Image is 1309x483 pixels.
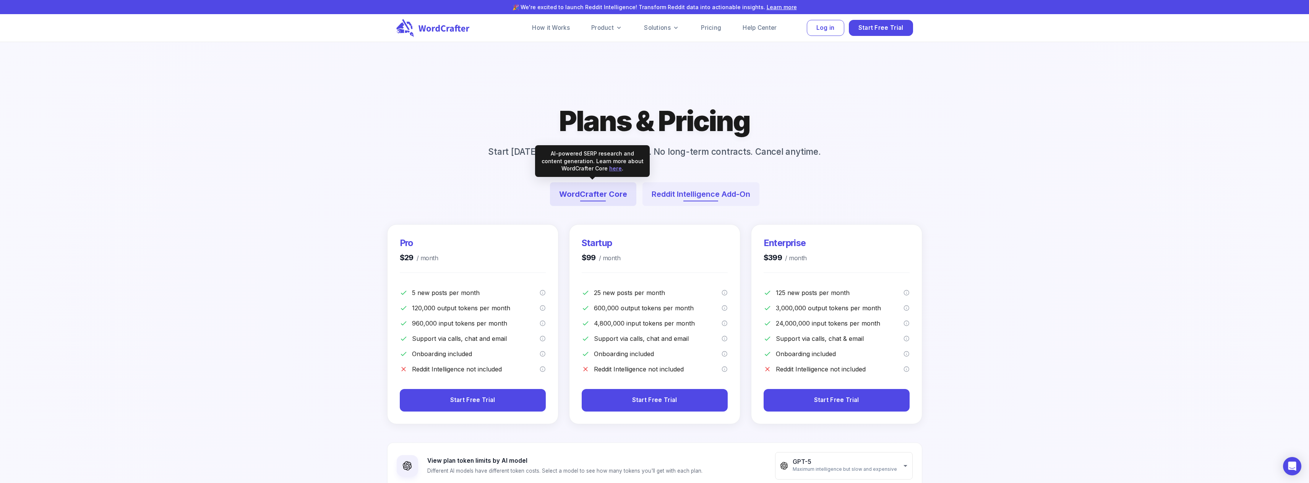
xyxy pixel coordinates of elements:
img: logo_orange.svg [12,12,18,18]
button: Start Free Trial [849,20,913,36]
div: GPT-5Maximum intelligence but slow and expensive [775,452,913,480]
span: Maximum intelligence but slow and expensive [793,465,897,473]
svg: A post is a new piece of content, an imported content for optimization or a content brief. [540,290,546,296]
p: 3,000,000 output tokens per month [776,303,903,313]
h4: $399 [764,252,807,263]
p: Different AI models have different token costs. Select a model to see how many tokens you'll get ... [427,467,702,475]
img: website_grey.svg [12,20,18,26]
div: Open Intercom Messenger [1283,457,1301,475]
svg: We offer support via calls, chat and email to our customers with the startup plan [722,336,728,342]
a: Solutions [635,20,689,36]
button: Start Free Trial [582,389,728,412]
svg: Reddit Intelligence is a premium add-on that must be purchased separately. It provides Reddit dat... [722,366,728,372]
div: v 4.0.25 [21,12,37,18]
div: Domain Overview [29,45,68,50]
svg: We offer support via calls, chat and email to our customers with the pro plan [540,336,546,342]
p: Reddit Intelligence not included [776,365,903,374]
a: here [609,165,622,172]
a: Learn more [767,4,797,10]
p: 4,800,000 input tokens per month [594,319,722,328]
h3: Pro [400,237,438,249]
p: Support via calls, chat and email [412,334,540,343]
svg: We offer a hands-on onboarding for the entire team for customers with the startup plan. Our struc... [903,351,910,357]
a: Pricing [692,20,730,36]
a: How it Works [523,20,579,36]
h3: Enterprise [764,237,807,249]
p: Reddit Intelligence not included [412,365,540,374]
span: Log in [816,23,835,33]
p: Reddit Intelligence not included [594,365,722,374]
span: / month [782,253,806,263]
span: / month [596,253,620,263]
p: Onboarding included [776,349,903,358]
span: / month [414,253,438,263]
button: Log in [807,20,844,36]
p: 25 new posts per month [594,288,722,297]
img: tab_domain_overview_orange.svg [21,44,27,50]
span: Start Free Trial [632,395,677,405]
button: WordCrafter Core [550,182,636,206]
p: 120,000 output tokens per month [412,303,540,313]
svg: Input tokens are the words you provide to the AI model as instructions. You can think of tokens a... [722,320,728,326]
p: Support via calls, chat & email [776,334,903,343]
button: Reddit Intelligence Add-On [642,182,759,206]
svg: Output tokens are the words/characters the model generates in response to your instructions. You ... [722,305,728,311]
p: 125 new posts per month [776,288,903,297]
div: Domain: [URL] [20,20,54,26]
svg: A post is a new piece of content, an imported content for optimization or a content brief. [903,290,910,296]
svg: Input tokens are the words you provide to the AI model as instructions. You can think of tokens a... [540,320,546,326]
p: View plan token limits by AI model [427,457,702,465]
button: Start Free Trial [764,389,910,412]
svg: We offer a hands-on onboarding for the entire team for customers with the pro plan. Our structure... [540,351,546,357]
svg: Reddit Intelligence is a premium add-on that must be purchased separately. It provides Reddit dat... [540,366,546,372]
a: Help Center [733,20,786,36]
h4: $29 [400,252,438,263]
a: Product [582,20,632,36]
p: Onboarding included [412,349,540,358]
p: 🎉 We're excited to launch Reddit Intelligence! Transform Reddit data into actionable insights. [320,3,989,11]
h3: Startup [582,237,621,249]
div: AI-powered SERP research and content generation. Learn more about WordCrafter Core . [541,150,644,172]
svg: We offer a hands-on onboarding for the entire team for customers with the startup plan. Our struc... [722,351,728,357]
p: GPT-5 [793,458,897,465]
p: Support via calls, chat and email [594,334,722,343]
p: 960,000 input tokens per month [412,319,540,328]
svg: Reddit Intelligence is a premium add-on that must be purchased separately. It provides Reddit dat... [903,366,910,372]
img: GPT-5 [403,461,412,470]
div: Keywords by Traffic [84,45,129,50]
span: Start Free Trial [814,395,859,405]
span: Start Free Trial [450,395,495,405]
h4: $99 [582,252,621,263]
p: 5 new posts per month [412,288,540,297]
h1: Plans & Pricing [559,103,750,139]
p: 24,000,000 input tokens per month [776,319,903,328]
svg: Input tokens are the words you provide to the AI model as instructions. You can think of tokens a... [903,320,910,326]
svg: We offer support via calls, chat and email to our customers with the enterprise plan [903,336,910,342]
button: Start Free Trial [400,389,546,412]
p: Onboarding included [594,349,722,358]
p: 600,000 output tokens per month [594,303,722,313]
svg: Output tokens are the words/characters the model generates in response to your instructions. You ... [903,305,910,311]
span: Start Free Trial [858,23,903,33]
svg: A post is a new piece of content, an imported content for optimization or a content brief. [722,290,728,296]
p: Start [DATE] with a free trial for 14 days. No long-term contracts. Cancel anytime. [476,145,833,158]
img: tab_keywords_by_traffic_grey.svg [76,44,82,50]
svg: Output tokens are the words/characters the model generates in response to your instructions. You ... [540,305,546,311]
